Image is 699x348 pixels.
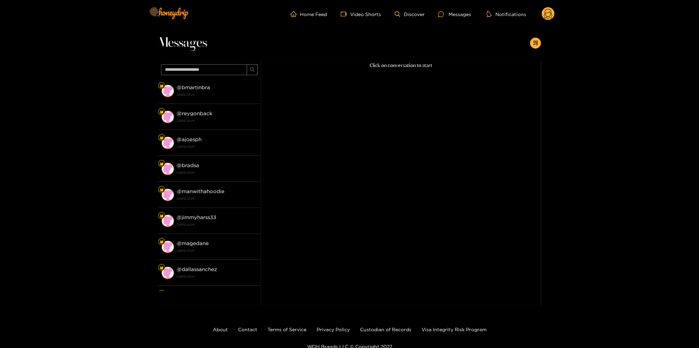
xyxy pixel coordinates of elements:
[177,266,217,272] strong: @ dallassanchez
[341,11,381,17] a: Video Shorts
[160,110,164,114] img: Fan Level
[177,188,224,194] strong: @ manwithahoodie
[177,162,199,168] strong: @ bradsa
[438,10,471,18] div: Messages
[177,136,202,142] strong: @ ajoesph
[177,214,216,220] strong: @ jimmyharss33
[162,163,174,175] img: conversation
[162,137,174,149] img: conversation
[162,189,174,201] img: conversation
[177,247,257,254] strong: [DATE] 01:29
[160,84,164,88] img: Fan Level
[360,327,411,332] a: Custodian of Records
[160,214,164,218] img: Fan Level
[213,327,228,332] a: About
[341,11,350,17] span: video-camera
[177,196,257,202] strong: [DATE] 01:29
[160,266,164,270] img: Fan Level
[160,240,164,244] img: Fan Level
[247,64,258,75] button: search
[177,118,257,124] strong: [DATE] 01:29
[395,11,424,17] a: Discover
[484,11,528,17] button: Notifications
[177,170,257,176] strong: [DATE] 01:29
[290,11,300,17] span: home
[177,240,209,246] strong: @ magedane
[261,62,541,69] p: Click on conversation to start
[162,85,174,97] img: conversation
[162,215,174,227] img: conversation
[160,188,164,192] img: Fan Level
[422,327,486,332] a: Visa Integrity Risk Program
[177,273,257,280] strong: [DATE] 01:29
[238,327,257,332] a: Contact
[162,241,174,253] img: conversation
[268,327,306,332] a: Terms of Service
[317,327,350,332] a: Privacy Policy
[530,38,541,49] button: appstore-add
[160,162,164,166] img: Fan Level
[158,35,207,51] span: Messages
[162,111,174,123] img: conversation
[177,84,210,90] strong: @ bmartinbra
[533,40,538,46] span: appstore-add
[290,11,327,17] a: Home Feed
[162,267,174,279] img: conversation
[177,144,257,150] strong: [DATE] 01:29
[250,67,255,73] span: search
[177,222,257,228] strong: [DATE] 01:29
[160,136,164,140] img: Fan Level
[177,92,257,98] strong: [DATE] 01:29
[177,110,213,116] strong: @ reygonback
